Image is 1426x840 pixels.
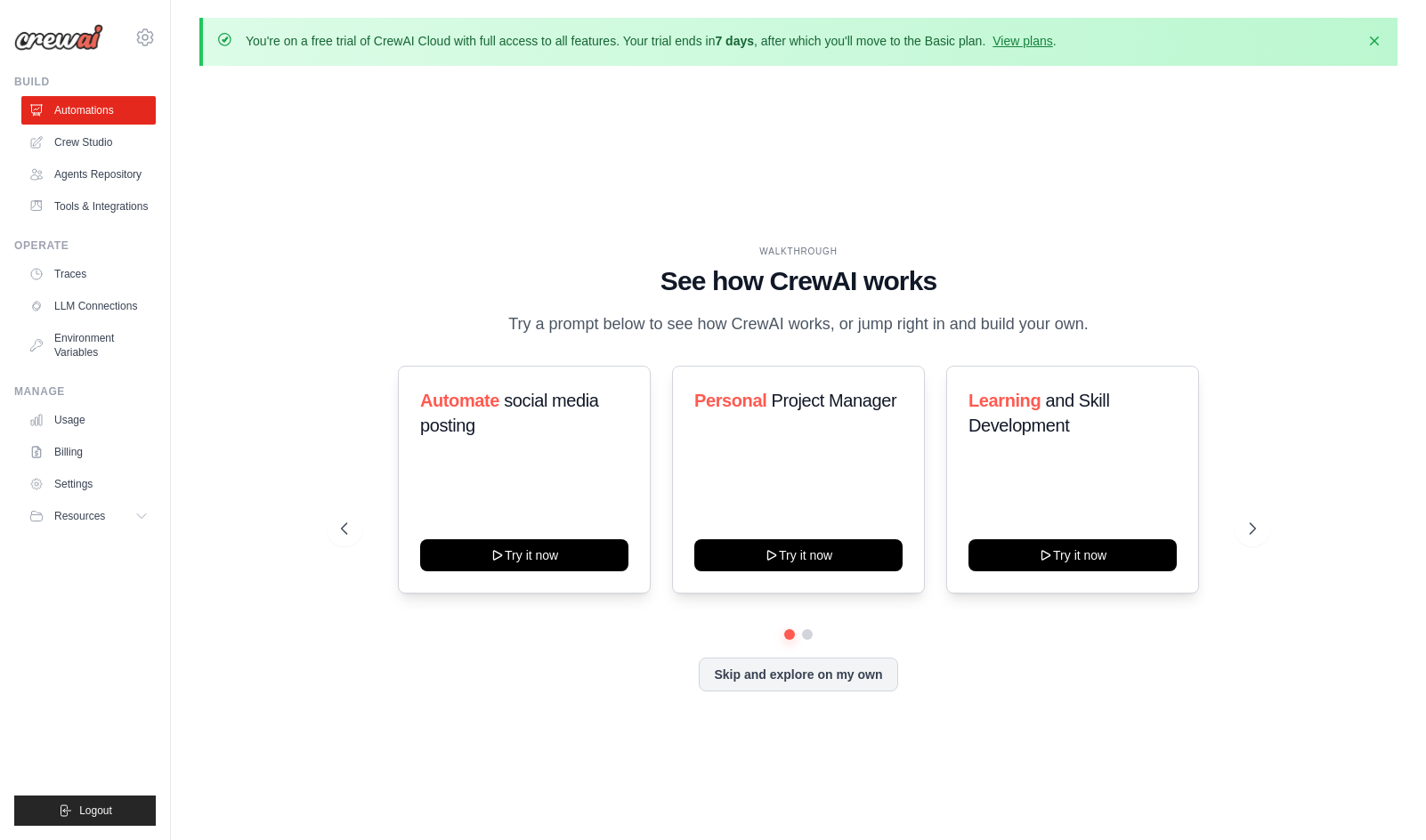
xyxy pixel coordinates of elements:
[14,384,156,399] div: Manage
[420,539,628,571] button: Try it now
[54,509,105,523] span: Resources
[993,34,1052,48] a: View plans
[14,75,156,89] div: Build
[771,391,896,410] span: Project Manager
[21,406,156,434] a: Usage
[715,34,754,48] strong: 7 days
[21,502,156,530] button: Resources
[21,192,156,221] a: Tools & Integrations
[968,539,1177,571] button: Try it now
[21,470,156,498] a: Settings
[420,391,599,435] span: social media posting
[341,245,1257,258] div: WALKTHROUGH
[14,24,103,51] img: Logo
[1337,755,1426,840] iframe: Chat Widget
[21,160,156,189] a: Agents Repository
[694,391,766,410] span: Personal
[699,658,897,691] button: Skip and explore on my own
[14,796,156,826] button: Logout
[21,292,156,320] a: LLM Connections
[21,96,156,125] a: Automations
[420,391,499,410] span: Automate
[246,32,1057,50] p: You're on a free trial of CrewAI Cloud with full access to all features. Your trial ends in , aft...
[968,391,1041,410] span: Learning
[21,438,156,466] a: Billing
[499,311,1098,337] p: Try a prompt below to see how CrewAI works, or jump right in and build your own.
[21,128,156,157] a: Crew Studio
[21,324,156,367] a: Environment Variables
[21,260,156,288] a: Traces
[694,539,903,571] button: Try it now
[341,265,1257,297] h1: See how CrewAI works
[79,804,112,818] span: Logout
[14,238,156,253] div: Operate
